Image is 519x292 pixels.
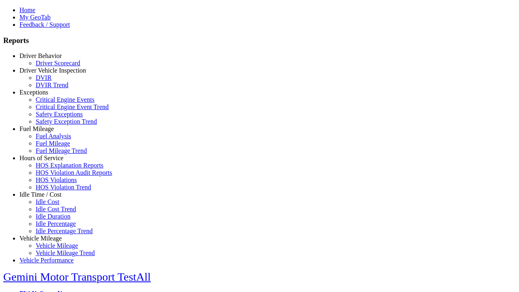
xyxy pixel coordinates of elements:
[36,74,51,81] a: DVIR
[36,206,76,213] a: Idle Cost Trend
[19,21,70,28] a: Feedback / Support
[36,198,59,205] a: Idle Cost
[36,213,71,220] a: Idle Duration
[36,249,95,256] a: Vehicle Mileage Trend
[36,103,109,110] a: Critical Engine Event Trend
[36,96,94,103] a: Critical Engine Events
[3,36,516,45] h3: Reports
[19,257,74,264] a: Vehicle Performance
[19,14,51,21] a: My GeoTab
[36,111,83,118] a: Safety Exceptions
[19,89,48,96] a: Exceptions
[36,118,97,125] a: Safety Exception Trend
[36,147,87,154] a: Fuel Mileage Trend
[36,228,92,234] a: Idle Percentage Trend
[36,176,77,183] a: HOS Violations
[36,169,112,176] a: HOS Violation Audit Reports
[19,6,35,13] a: Home
[3,271,151,283] a: Gemini Motor Transport TestAll
[36,60,80,67] a: Driver Scorecard
[19,52,62,59] a: Driver Behavior
[19,67,86,74] a: Driver Vehicle Inspection
[36,133,71,140] a: Fuel Analysis
[19,155,63,161] a: Hours of Service
[36,242,78,249] a: Vehicle Mileage
[36,184,91,191] a: HOS Violation Trend
[19,191,62,198] a: Idle Time / Cost
[36,82,68,88] a: DVIR Trend
[36,140,70,147] a: Fuel Mileage
[19,235,62,242] a: Vehicle Mileage
[36,220,76,227] a: Idle Percentage
[19,125,54,132] a: Fuel Mileage
[36,162,103,169] a: HOS Explanation Reports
